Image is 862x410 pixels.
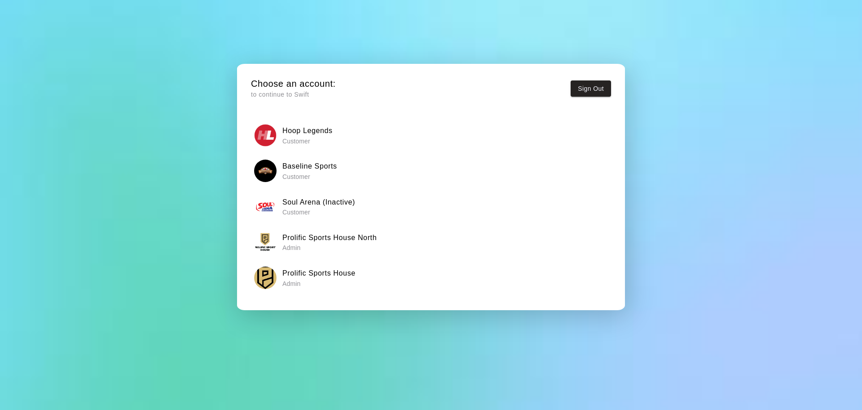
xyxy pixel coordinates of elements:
button: Prolific Sports House NorthProlific Sports House North Admin [251,228,611,256]
img: Prolific Sports House North [254,231,277,254]
button: Prolific Sports HouseProlific Sports House Admin [251,263,611,292]
button: Soul ArenaSoul Arena (Inactive)Customer [251,192,611,221]
button: Hoop LegendsHoop Legends Customer [251,121,611,149]
img: Prolific Sports House [254,267,277,289]
p: Customer [282,137,333,146]
img: Baseline Sports [254,160,277,182]
p: to continue to Swift [251,90,336,99]
p: Admin [282,243,377,252]
p: Admin [282,279,356,288]
h6: Prolific Sports House North [282,232,377,244]
h5: Choose an account: [251,78,336,90]
h6: Prolific Sports House [282,267,356,279]
button: Sign Out [571,80,611,97]
p: Customer [282,172,337,181]
button: Baseline SportsBaseline Sports Customer [251,156,611,185]
p: Customer [282,208,355,217]
h6: Soul Arena (Inactive) [282,196,355,208]
h6: Baseline Sports [282,160,337,172]
img: Soul Arena [254,195,277,218]
img: Hoop Legends [254,124,277,147]
h6: Hoop Legends [282,125,333,137]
